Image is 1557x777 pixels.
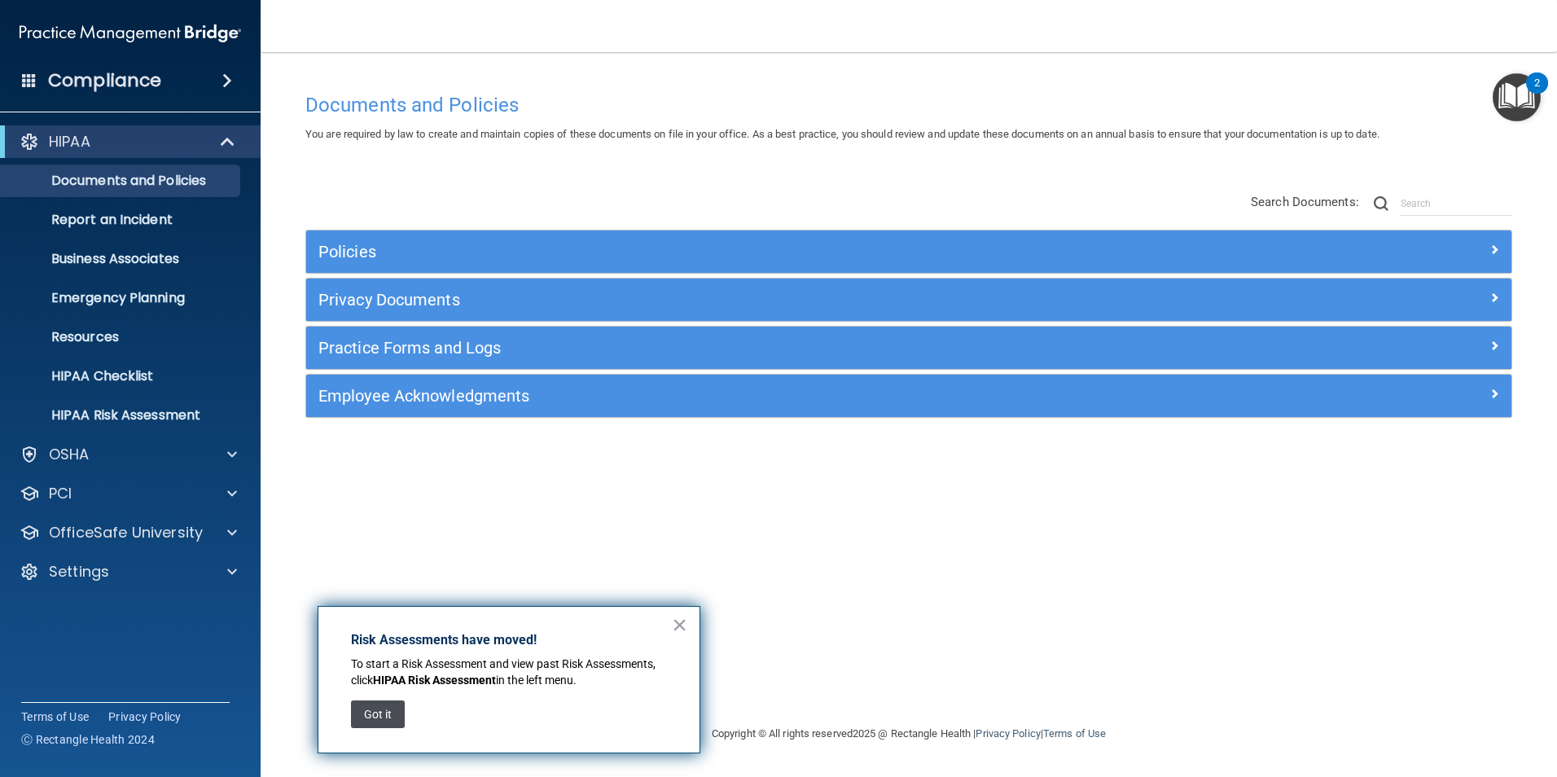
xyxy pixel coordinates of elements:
h5: Policies [318,243,1198,261]
p: Settings [49,562,109,582]
button: Got it [351,700,405,728]
h5: Privacy Documents [318,291,1198,309]
strong: HIPAA Risk Assessment [373,674,496,687]
p: Emergency Planning [11,290,233,306]
a: Privacy Policy [108,709,182,725]
p: PCI [49,484,72,503]
p: HIPAA [49,132,90,151]
div: Copyright © All rights reserved 2025 @ Rectangle Health | | [612,708,1206,760]
h5: Practice Forms and Logs [318,339,1198,357]
strong: Risk Assessments have moved! [351,632,537,647]
span: Search Documents: [1251,195,1359,209]
button: Close [672,612,687,638]
span: in the left menu. [496,674,577,687]
h4: Compliance [48,69,161,92]
p: HIPAA Checklist [11,368,233,384]
h5: Employee Acknowledgments [318,387,1198,405]
p: Resources [11,329,233,345]
p: Report an Incident [11,212,233,228]
a: Privacy Policy [976,727,1040,740]
p: OSHA [49,445,90,464]
p: Documents and Policies [11,173,233,189]
p: OfficeSafe University [49,523,203,542]
p: HIPAA Risk Assessment [11,407,233,424]
a: Terms of Use [21,709,89,725]
img: PMB logo [20,17,241,50]
button: Open Resource Center, 2 new notifications [1493,73,1541,121]
span: You are required by law to create and maintain copies of these documents on file in your office. ... [305,128,1379,140]
input: Search [1401,191,1512,216]
p: Business Associates [11,251,233,267]
div: 2 [1534,83,1540,104]
span: To start a Risk Assessment and view past Risk Assessments, click [351,657,658,687]
span: Ⓒ Rectangle Health 2024 [21,731,155,748]
a: Terms of Use [1043,727,1106,740]
img: ic-search.3b580494.png [1374,196,1388,211]
h4: Documents and Policies [305,94,1512,116]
